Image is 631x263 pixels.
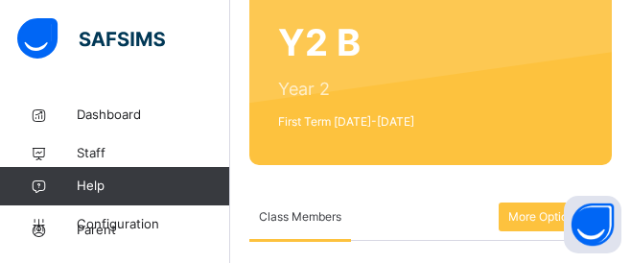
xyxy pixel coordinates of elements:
[278,113,564,131] span: First Term [DATE]-[DATE]
[564,196,621,253] button: Open asap
[77,144,230,163] span: Staff
[259,208,341,226] span: Class Members
[508,208,596,226] span: More Options
[77,215,229,234] span: Configuration
[17,18,165,59] img: safsims
[77,177,229,196] span: Help
[278,76,564,102] span: Year 2
[77,106,230,125] span: Dashboard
